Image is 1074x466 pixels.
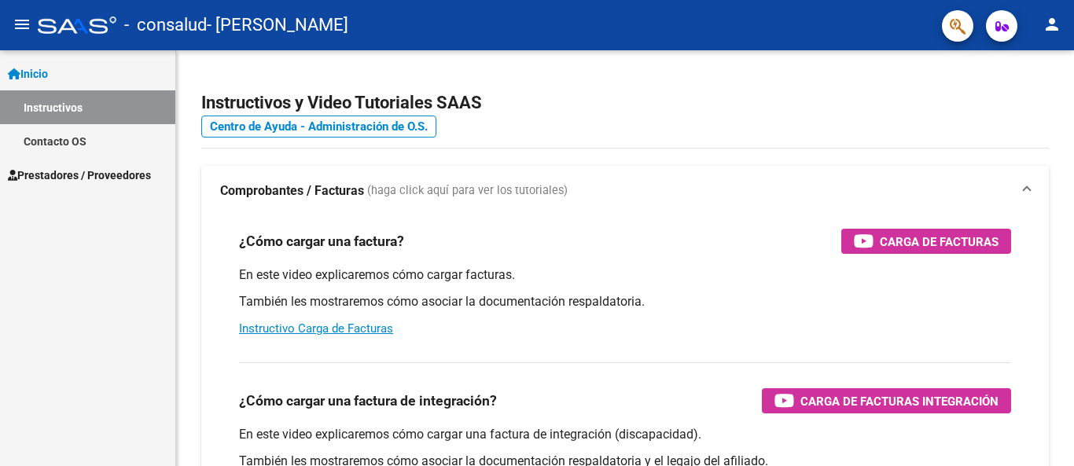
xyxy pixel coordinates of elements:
[239,426,1011,443] p: En este video explicaremos cómo cargar una factura de integración (discapacidad).
[239,321,393,336] a: Instructivo Carga de Facturas
[762,388,1011,413] button: Carga de Facturas Integración
[239,390,497,412] h3: ¿Cómo cargar una factura de integración?
[201,116,436,138] a: Centro de Ayuda - Administración de O.S.
[201,166,1049,216] mat-expansion-panel-header: Comprobantes / Facturas (haga click aquí para ver los tutoriales)
[1043,15,1061,34] mat-icon: person
[124,8,207,42] span: - consalud
[207,8,348,42] span: - [PERSON_NAME]
[841,229,1011,254] button: Carga de Facturas
[201,88,1049,118] h2: Instructivos y Video Tutoriales SAAS
[220,182,364,200] strong: Comprobantes / Facturas
[8,65,48,83] span: Inicio
[367,182,568,200] span: (haga click aquí para ver los tutoriales)
[239,230,404,252] h3: ¿Cómo cargar una factura?
[13,15,31,34] mat-icon: menu
[239,293,1011,310] p: También les mostraremos cómo asociar la documentación respaldatoria.
[239,266,1011,284] p: En este video explicaremos cómo cargar facturas.
[800,391,999,411] span: Carga de Facturas Integración
[1021,413,1058,450] iframe: Intercom live chat
[880,232,999,251] span: Carga de Facturas
[8,167,151,184] span: Prestadores / Proveedores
